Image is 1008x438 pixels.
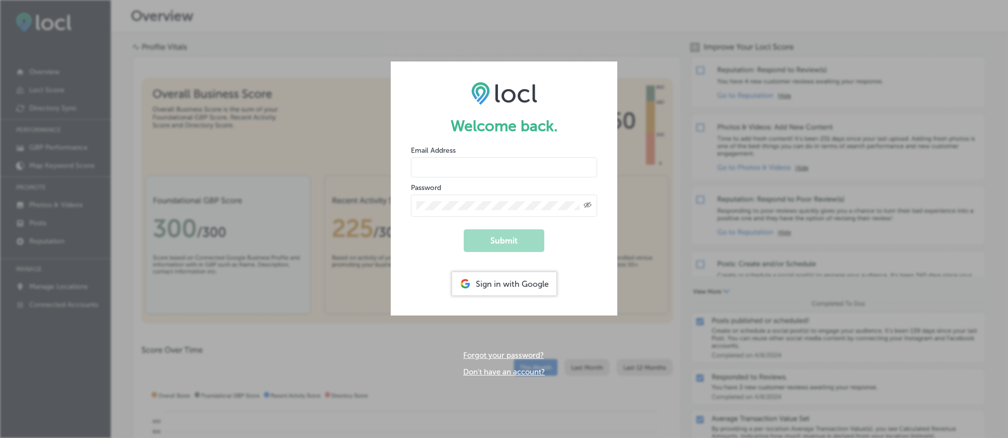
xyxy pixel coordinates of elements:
label: Email Address [411,146,456,155]
span: Toggle password visibility [584,201,592,210]
h1: Welcome back. [411,117,597,135]
a: Don't have an account? [463,367,545,377]
div: Sign in with Google [452,272,556,295]
a: Forgot your password? [463,351,544,360]
button: Submit [464,229,544,252]
img: LOCL logo [471,82,537,105]
label: Password [411,183,441,192]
